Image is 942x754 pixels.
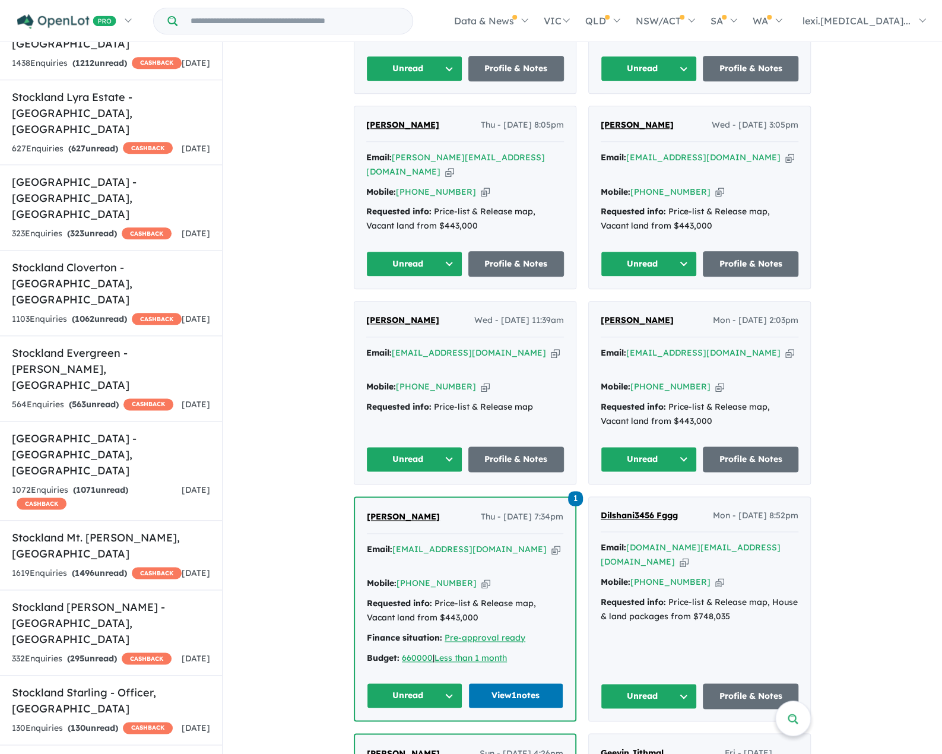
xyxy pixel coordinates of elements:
[67,653,117,664] strong: ( unread)
[72,58,127,68] strong: ( unread)
[715,576,724,588] button: Copy
[68,143,118,154] strong: ( unread)
[397,578,477,588] a: [PHONE_NUMBER]
[71,723,85,733] span: 130
[626,152,781,163] a: [EMAIL_ADDRESS][DOMAIN_NAME]
[601,347,626,358] strong: Email:
[72,313,127,324] strong: ( unread)
[68,723,118,733] strong: ( unread)
[75,58,94,68] span: 1212
[367,683,462,708] button: Unread
[366,56,462,81] button: Unread
[601,446,697,472] button: Unread
[182,653,210,664] span: [DATE]
[73,484,128,495] strong: ( unread)
[367,578,397,588] strong: Mobile:
[12,142,173,156] div: 627 Enquir ies
[12,259,210,308] h5: Stockland Cloverton - [GEOGRAPHIC_DATA] , [GEOGRAPHIC_DATA]
[392,544,547,555] a: [EMAIL_ADDRESS][DOMAIN_NAME]
[182,484,210,495] span: [DATE]
[601,119,674,130] span: [PERSON_NAME]
[626,347,781,358] a: [EMAIL_ADDRESS][DOMAIN_NAME]
[366,446,462,472] button: Unread
[123,142,173,154] span: CASHBACK
[366,251,462,277] button: Unread
[75,313,94,324] span: 1062
[12,227,172,241] div: 323 Enquir ies
[367,632,442,643] strong: Finance situation:
[785,151,794,164] button: Copy
[601,510,678,521] span: Dilshani3456 Fggg
[367,544,392,555] strong: Email:
[468,446,564,472] a: Profile & Notes
[601,542,781,567] a: [DOMAIN_NAME][EMAIL_ADDRESS][DOMAIN_NAME]
[12,89,210,137] h5: Stockland Lyra Estate - [GEOGRAPHIC_DATA] , [GEOGRAPHIC_DATA]
[392,347,546,358] a: [EMAIL_ADDRESS][DOMAIN_NAME]
[713,509,798,523] span: Mon - [DATE] 8:52pm
[12,483,182,512] div: 1072 Enquir ies
[12,312,182,327] div: 1103 Enquir ies
[182,143,210,154] span: [DATE]
[182,228,210,239] span: [DATE]
[367,598,432,609] strong: Requested info:
[12,685,210,717] h5: Stockland Starling - Officer , [GEOGRAPHIC_DATA]
[601,56,697,81] button: Unread
[601,206,666,217] strong: Requested info:
[551,543,560,556] button: Copy
[367,510,440,524] a: [PERSON_NAME]
[12,599,210,647] h5: Stockland [PERSON_NAME] - [GEOGRAPHIC_DATA] , [GEOGRAPHIC_DATA]
[182,568,210,578] span: [DATE]
[402,652,433,663] u: 660000
[703,683,799,709] a: Profile & Notes
[132,57,182,69] span: CASHBACK
[12,430,210,479] h5: [GEOGRAPHIC_DATA] - [GEOGRAPHIC_DATA] , [GEOGRAPHIC_DATA]
[396,186,476,197] a: [PHONE_NUMBER]
[551,347,560,359] button: Copy
[12,56,182,71] div: 1438 Enquir ies
[601,597,666,607] strong: Requested info:
[182,313,210,324] span: [DATE]
[481,510,563,524] span: Thu - [DATE] 7:34pm
[481,577,490,590] button: Copy
[468,56,564,81] a: Profile & Notes
[568,491,583,506] span: 1
[703,446,799,472] a: Profile & Notes
[715,186,724,198] button: Copy
[182,723,210,733] span: [DATE]
[481,118,564,132] span: Thu - [DATE] 8:05pm
[601,118,674,132] a: [PERSON_NAME]
[132,313,182,325] span: CASHBACK
[601,683,697,709] button: Unread
[366,206,432,217] strong: Requested info:
[703,251,799,277] a: Profile & Notes
[367,652,399,663] strong: Budget:
[12,398,173,412] div: 564 Enquir ies
[601,400,798,429] div: Price-list & Release map, Vacant land from $443,000
[70,228,84,239] span: 323
[70,653,84,664] span: 295
[122,227,172,239] span: CASHBACK
[367,651,563,666] div: |
[67,228,117,239] strong: ( unread)
[445,632,525,643] a: Pre-approval ready
[601,313,674,328] a: [PERSON_NAME]
[180,8,410,34] input: Try estate name, suburb, builder or developer
[182,399,210,410] span: [DATE]
[366,400,564,414] div: Price-list & Release map
[396,381,476,392] a: [PHONE_NUMBER]
[12,721,173,736] div: 130 Enquir ies
[601,401,666,412] strong: Requested info:
[785,347,794,359] button: Copy
[601,251,697,277] button: Unread
[76,484,96,495] span: 1071
[630,576,711,587] a: [PHONE_NUMBER]
[12,345,210,393] h5: Stockland Evergreen - [PERSON_NAME] , [GEOGRAPHIC_DATA]
[123,722,173,734] span: CASHBACK
[123,398,173,410] span: CASHBACK
[601,595,798,624] div: Price-list & Release map, House & land packages from $748,035
[601,152,626,163] strong: Email:
[366,401,432,412] strong: Requested info:
[601,509,678,523] a: Dilshani3456 Fggg
[713,313,798,328] span: Mon - [DATE] 2:03pm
